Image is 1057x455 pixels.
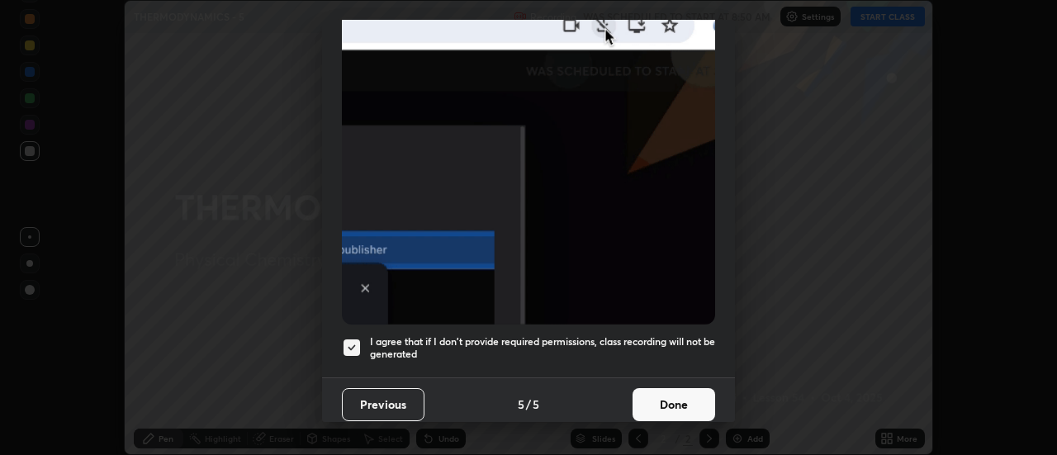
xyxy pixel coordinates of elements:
[633,388,715,421] button: Done
[518,396,524,413] h4: 5
[342,388,424,421] button: Previous
[526,396,531,413] h4: /
[533,396,539,413] h4: 5
[370,335,715,361] h5: I agree that if I don't provide required permissions, class recording will not be generated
